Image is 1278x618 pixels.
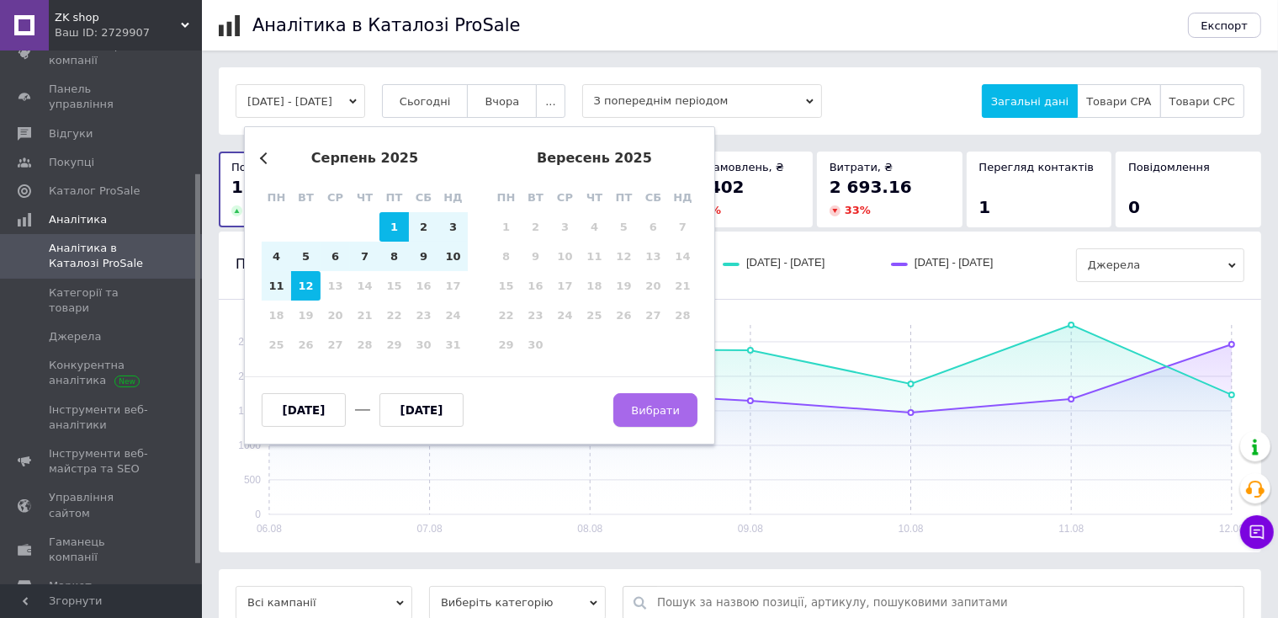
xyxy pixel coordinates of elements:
div: Not available субота, 23-є серпня 2025 р. [409,301,438,330]
text: 08.08 [577,523,602,535]
div: Choose субота, 9-е серпня 2025 р. [409,242,438,271]
span: Вчора [485,95,519,108]
div: Not available середа, 13-е серпня 2025 р. [321,271,350,301]
div: нд [438,183,468,212]
span: Товари CPC [1169,95,1235,108]
div: Choose субота, 2-е серпня 2025 р. [409,212,438,242]
div: Not available середа, 10-е вересня 2025 р. [550,242,580,271]
div: Choose вівторок, 12-е серпня 2025 р. [291,271,321,301]
div: Not available неділя, 21-е вересня 2025 р. [668,271,697,301]
button: Вибрати [613,393,697,427]
span: Інструменти веб-аналітики [49,402,156,433]
span: Маркет [49,578,92,594]
div: Not available вівторок, 23-є вересня 2025 р. [521,301,550,330]
span: Джерела [1076,248,1244,282]
div: Choose вівторок, 5-е серпня 2025 р. [291,242,321,271]
span: Управління сайтом [49,490,156,520]
div: Choose п’ятниця, 8-е серпня 2025 р. [379,242,409,271]
div: ср [321,183,350,212]
div: Not available субота, 27-е вересня 2025 р. [639,301,668,330]
div: Not available четвер, 21-е серпня 2025 р. [350,301,379,330]
div: Not available вівторок, 2-е вересня 2025 р. [521,212,550,242]
span: 2 693.16 [830,177,912,197]
button: Сьогодні [382,84,469,118]
span: З попереднім періодом [582,84,822,118]
div: Choose четвер, 7-е серпня 2025 р. [350,242,379,271]
div: пт [379,183,409,212]
div: Not available понеділок, 8-е вересня 2025 р. [491,242,521,271]
span: Обіг замовлень, ₴ [680,161,784,173]
span: Відгуки [49,126,93,141]
span: Витрати, ₴ [830,161,894,173]
span: Перегляд контактів [979,161,1095,173]
div: Not available вівторок, 26-е серпня 2025 р. [291,330,321,360]
button: Експорт [1188,13,1262,38]
text: 09.08 [738,523,763,535]
text: 11.08 [1058,523,1084,535]
button: Previous Month [260,152,272,164]
div: чт [350,183,379,212]
button: Товари CPA [1077,84,1160,118]
div: Not available понеділок, 1-е вересня 2025 р. [491,212,521,242]
div: Not available середа, 24-е вересня 2025 р. [550,301,580,330]
span: Категорії та товари [49,285,156,316]
span: Аналітика [49,212,107,227]
span: Експорт [1201,19,1249,32]
div: чт [580,183,609,212]
div: Choose понеділок, 4-е серпня 2025 р. [262,242,291,271]
div: вересень 2025 [491,151,697,166]
h1: Аналітика в Каталозі ProSale [252,15,520,35]
div: Not available четвер, 14-е серпня 2025 р. [350,271,379,301]
span: Гаманець компанії [49,535,156,565]
div: Not available субота, 20-е вересня 2025 р. [639,271,668,301]
div: пт [609,183,639,212]
span: 15 000 [231,177,296,197]
span: Покази [231,161,273,173]
span: 0 [1128,197,1140,217]
div: Not available субота, 16-е серпня 2025 р. [409,271,438,301]
span: ... [545,95,555,108]
div: Not available четвер, 28-е серпня 2025 р. [350,330,379,360]
div: Not available п’ятниця, 19-е вересня 2025 р. [609,271,639,301]
div: Not available субота, 30-е серпня 2025 р. [409,330,438,360]
div: Not available п’ятниця, 12-е вересня 2025 р. [609,242,639,271]
div: пн [262,183,291,212]
div: Not available п’ятниця, 5-е вересня 2025 р. [609,212,639,242]
span: Каталог ProSale [49,184,140,199]
text: 06.08 [257,523,282,535]
div: Choose понеділок, 11-е серпня 2025 р. [262,271,291,301]
span: ZK shop [55,10,181,25]
div: пн [491,183,521,212]
div: Not available неділя, 28-е вересня 2025 р. [668,301,697,330]
div: Not available четвер, 4-е вересня 2025 р. [580,212,609,242]
text: 0 [255,509,261,520]
div: Not available понеділок, 25-е серпня 2025 р. [262,330,291,360]
div: Not available п’ятниця, 29-е серпня 2025 р. [379,330,409,360]
div: Not available п’ятниця, 15-е серпня 2025 р. [379,271,409,301]
span: 1 [979,197,991,217]
div: Not available середа, 27-е серпня 2025 р. [321,330,350,360]
div: Choose п’ятниця, 1-е серпня 2025 р. [379,212,409,242]
div: Choose неділя, 3-є серпня 2025 р. [438,212,468,242]
div: Not available четвер, 11-е вересня 2025 р. [580,242,609,271]
span: Товари CPA [1086,95,1151,108]
div: Not available неділя, 31-е серпня 2025 р. [438,330,468,360]
div: Not available вівторок, 16-е вересня 2025 р. [521,271,550,301]
div: Not available понеділок, 29-е вересня 2025 р. [491,330,521,360]
text: 500 [244,474,261,486]
div: Not available понеділок, 18-е серпня 2025 р. [262,301,291,330]
button: Вчора [467,84,537,118]
span: Панель управління [49,82,156,112]
span: 33 % [845,204,871,216]
button: Загальні дані [982,84,1078,118]
button: Чат з покупцем [1240,515,1274,549]
div: Not available вівторок, 30-е вересня 2025 р. [521,330,550,360]
div: вт [521,183,550,212]
div: Not available неділя, 17-е серпня 2025 р. [438,271,468,301]
span: Інструменти веб-майстра та SEO [49,446,156,477]
span: Повідомлення [1128,161,1210,173]
div: Not available четвер, 25-е вересня 2025 р. [580,301,609,330]
span: Вибрати [631,404,680,417]
div: Not available неділя, 7-е вересня 2025 р. [668,212,697,242]
div: сб [409,183,438,212]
